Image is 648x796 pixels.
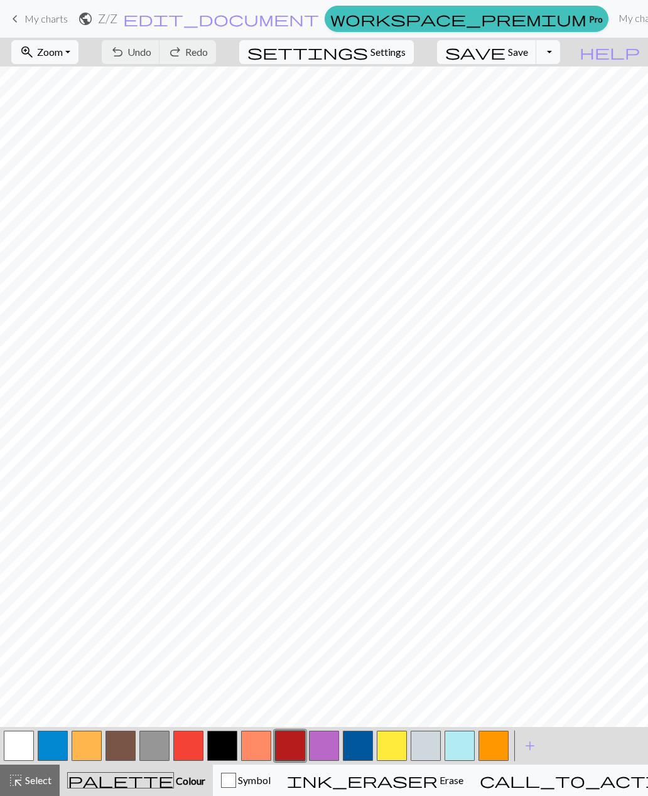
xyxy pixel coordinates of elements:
[213,765,279,796] button: Symbol
[239,40,414,64] button: SettingsSettings
[37,46,63,58] span: Zoom
[68,772,173,789] span: palette
[580,43,640,61] span: help
[24,13,68,24] span: My charts
[247,43,368,61] span: settings
[174,775,205,787] span: Colour
[8,772,23,789] span: highlight_alt
[370,45,406,60] span: Settings
[325,6,608,32] a: Pro
[445,43,505,61] span: save
[19,43,35,61] span: zoom_in
[247,45,368,60] i: Settings
[60,765,213,796] button: Colour
[23,774,51,786] span: Select
[78,10,93,28] span: public
[8,10,23,28] span: keyboard_arrow_left
[522,737,537,755] span: add
[11,40,78,64] button: Zoom
[8,8,68,29] a: My charts
[287,772,438,789] span: ink_eraser
[123,10,319,28] span: edit_document
[438,774,463,786] span: Erase
[437,40,537,64] button: Save
[236,774,271,786] span: Symbol
[330,10,586,28] span: workspace_premium
[98,11,117,26] h2: Z / Z
[279,765,472,796] button: Erase
[508,46,528,58] span: Save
